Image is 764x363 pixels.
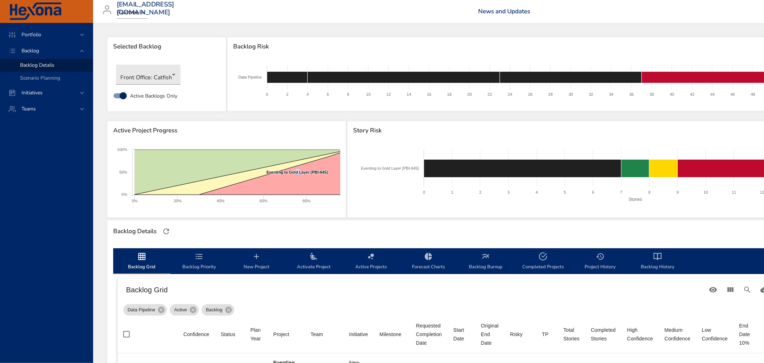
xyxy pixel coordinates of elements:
[576,252,625,271] span: Project History
[307,92,309,96] text: 4
[113,127,340,134] span: Active Project Progress
[174,199,182,203] text: 20%
[488,92,492,96] text: 22
[347,92,349,96] text: 8
[380,330,402,339] div: Milestone
[510,330,523,339] div: Sort
[273,330,289,339] div: Sort
[480,190,482,194] text: 2
[627,326,653,343] div: High Confidence
[542,330,548,339] div: Sort
[404,252,453,271] span: Forecast Charts
[266,92,268,96] text: 0
[620,190,623,194] text: 7
[451,190,453,194] text: 1
[528,92,533,96] text: 26
[16,47,45,54] span: Backlog
[273,330,299,339] span: Project
[629,92,634,96] text: 36
[20,75,60,81] span: Scenario Planning
[202,306,227,313] span: Backlog
[467,92,472,96] text: 20
[239,75,262,79] text: Data Pipeline
[349,330,368,339] div: Initiative
[629,197,642,202] text: Stories
[481,321,499,347] div: Sort
[175,252,224,271] span: Backlog Priority
[221,330,235,339] div: Status
[427,92,431,96] text: 16
[287,92,289,96] text: 2
[536,190,538,194] text: 4
[705,281,722,298] button: Standard Views
[20,62,54,69] span: Backlog Details
[311,330,323,339] div: Team
[627,326,653,343] div: Sort
[416,321,442,347] div: Sort
[591,326,616,343] div: Completed Stories
[423,190,425,194] text: 0
[453,326,470,343] div: Sort
[751,92,755,96] text: 48
[722,281,739,298] button: View Columns
[563,326,580,343] div: Sort
[117,147,127,152] text: 100%
[183,330,209,339] span: Confidence
[170,304,198,316] div: Active
[126,284,705,296] h6: Backlog Grid
[347,252,395,271] span: Active Projects
[117,7,148,19] div: Raintree
[731,92,735,96] text: 46
[250,326,262,343] div: Plan Year
[380,330,402,339] div: Sort
[564,190,566,194] text: 5
[183,330,209,339] div: Sort
[407,92,411,96] text: 14
[510,330,530,339] span: Risky
[416,321,442,347] div: Requested Completion Date
[361,166,419,170] text: Eventing to Gold Layer [PBI-645]
[123,304,167,316] div: Data Pipeline
[380,330,405,339] span: Milestone
[702,326,728,343] div: Sort
[303,199,311,203] text: 80%
[670,92,674,96] text: 40
[461,252,510,271] span: Backlog Burnup
[121,192,127,197] text: 0%
[117,1,174,16] h3: [EMAIL_ADDRESS][DOMAIN_NAME]
[569,92,573,96] text: 30
[132,199,138,203] text: 0%
[447,92,452,96] text: 18
[123,306,159,313] span: Data Pipeline
[702,326,728,343] div: Low Confidence
[704,190,708,194] text: 10
[366,92,371,96] text: 10
[664,326,690,343] div: Sort
[289,252,338,271] span: Activate Project
[9,3,62,20] img: Hexona
[633,252,682,271] span: Backlog History
[510,330,523,339] div: Risky
[202,304,234,316] div: Backlog
[563,326,580,343] div: Total Stories
[732,190,736,194] text: 11
[542,330,552,339] span: TP
[221,330,239,339] span: Status
[609,92,614,96] text: 34
[739,281,756,298] button: Search
[453,326,470,343] div: Start Date
[232,252,281,271] span: New Project
[690,92,695,96] text: 42
[650,92,654,96] text: 38
[589,92,593,96] text: 32
[130,92,177,100] span: Active Backlogs Only
[508,92,512,96] text: 24
[591,326,616,343] div: Sort
[481,321,499,347] span: Original End Date
[519,252,567,271] span: Completed Projects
